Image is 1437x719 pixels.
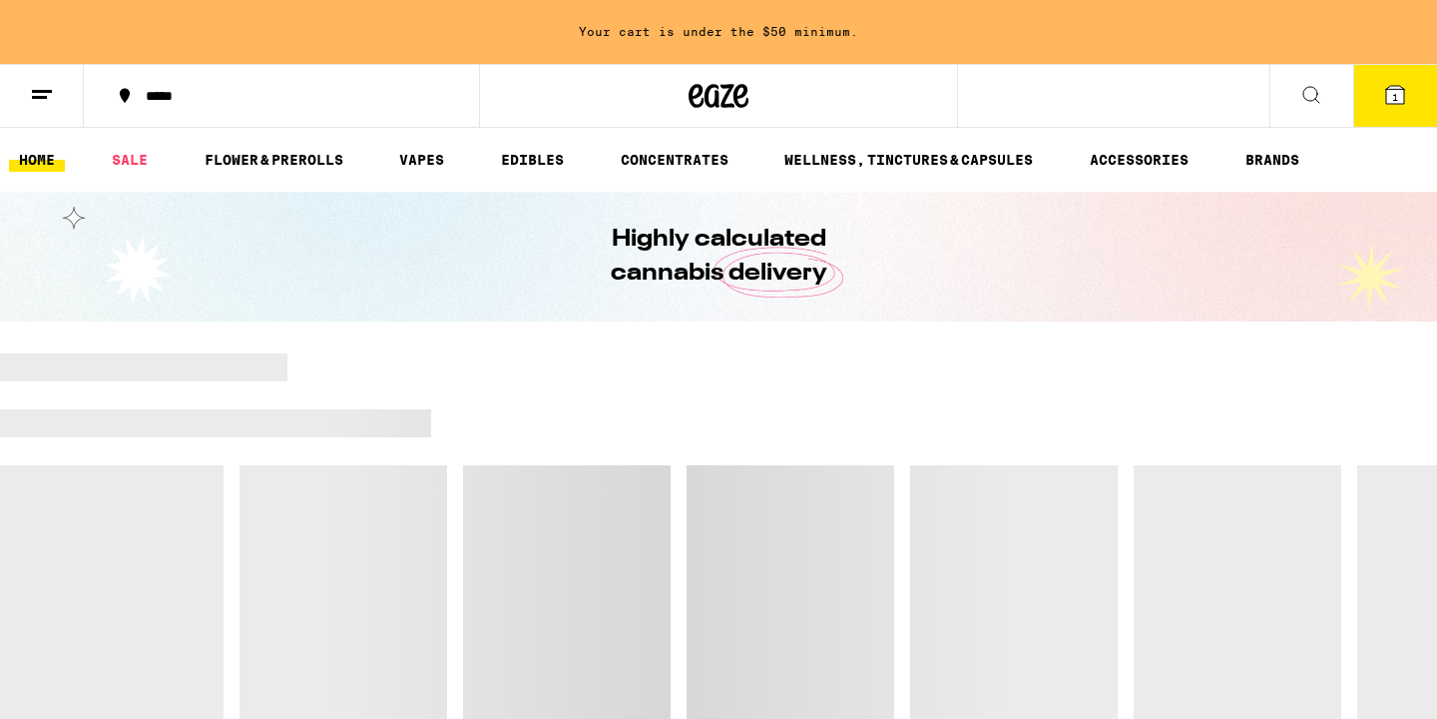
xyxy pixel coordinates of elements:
[102,148,158,172] a: SALE
[195,148,353,172] a: FLOWER & PREROLLS
[611,148,738,172] a: CONCENTRATES
[1353,65,1437,127] button: 1
[1235,148,1309,172] a: BRANDS
[774,148,1043,172] a: WELLNESS, TINCTURES & CAPSULES
[9,148,65,172] a: HOME
[491,148,574,172] a: EDIBLES
[554,223,883,291] h1: Highly calculated cannabis delivery
[389,148,454,172] a: VAPES
[1392,91,1398,103] span: 1
[1080,148,1198,172] a: ACCESSORIES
